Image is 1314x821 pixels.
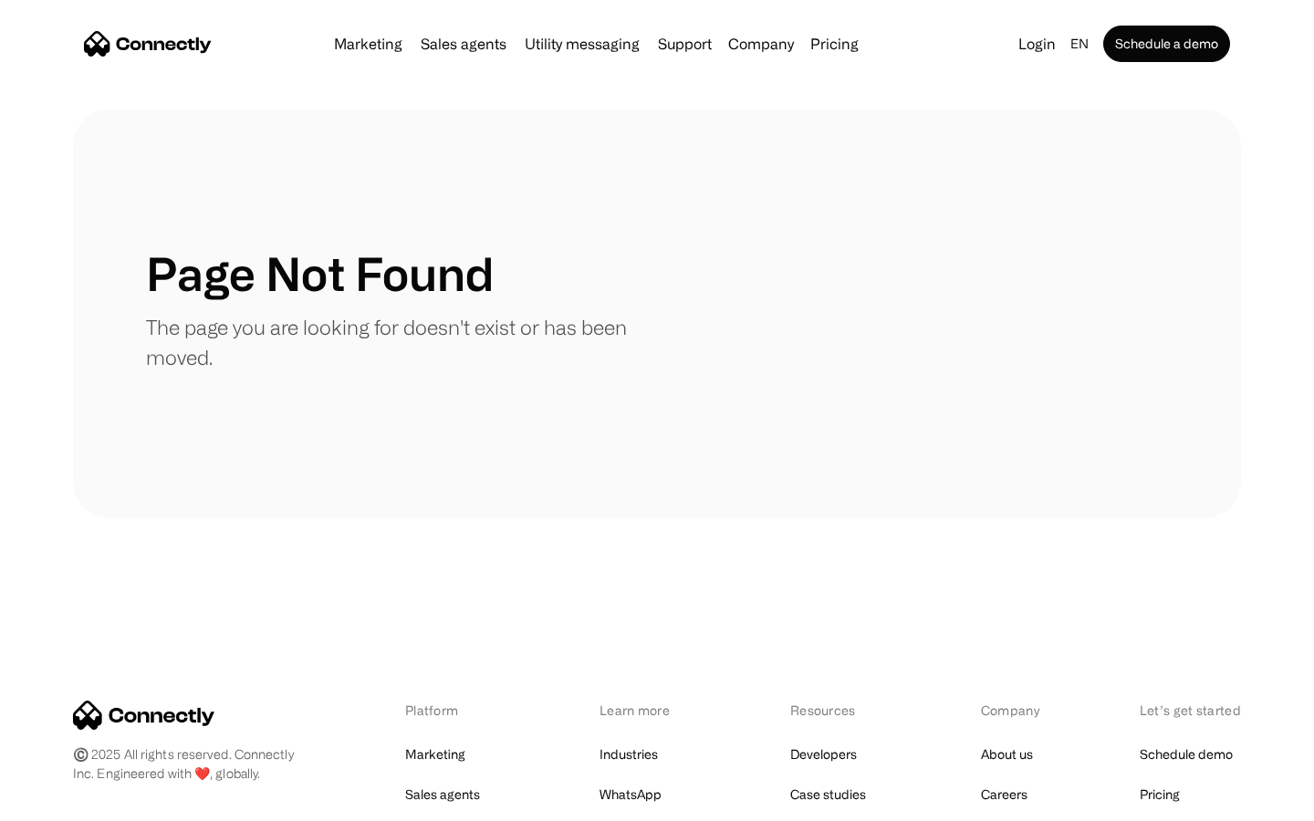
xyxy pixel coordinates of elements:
[1140,701,1241,720] div: Let’s get started
[517,36,647,51] a: Utility messaging
[1140,782,1180,807] a: Pricing
[600,701,695,720] div: Learn more
[36,789,109,815] ul: Language list
[981,742,1033,767] a: About us
[18,787,109,815] aside: Language selected: English
[981,782,1027,807] a: Careers
[405,701,505,720] div: Platform
[1011,31,1063,57] a: Login
[1070,31,1089,57] div: en
[790,782,866,807] a: Case studies
[1140,742,1233,767] a: Schedule demo
[600,782,662,807] a: WhatsApp
[413,36,514,51] a: Sales agents
[790,701,886,720] div: Resources
[600,742,658,767] a: Industries
[327,36,410,51] a: Marketing
[405,782,480,807] a: Sales agents
[146,312,657,372] p: The page you are looking for doesn't exist or has been moved.
[803,36,866,51] a: Pricing
[1103,26,1230,62] a: Schedule a demo
[981,701,1045,720] div: Company
[405,742,465,767] a: Marketing
[790,742,857,767] a: Developers
[651,36,719,51] a: Support
[728,31,794,57] div: Company
[146,246,494,301] h1: Page Not Found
